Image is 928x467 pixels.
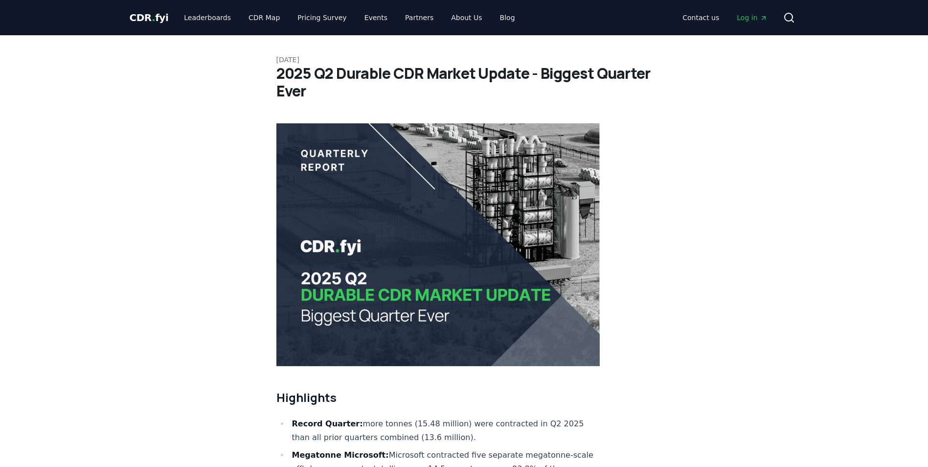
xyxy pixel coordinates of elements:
[737,13,767,23] span: Log in
[289,417,600,444] li: more tonnes (15.48 million) were contracted in Q2 2025 than all prior quarters combined (13.6 mil...
[675,9,727,26] a: Contact us
[292,450,389,460] strong: Megatonne Microsoft:
[675,9,775,26] nav: Main
[152,12,155,23] span: .
[443,9,490,26] a: About Us
[357,9,395,26] a: Events
[290,9,354,26] a: Pricing Survey
[729,9,775,26] a: Log in
[176,9,239,26] a: Leaderboards
[276,65,652,100] h1: 2025 Q2 Durable CDR Market Update - Biggest Quarter Ever
[292,419,363,428] strong: Record Quarter:
[492,9,523,26] a: Blog
[130,12,169,23] span: CDR fyi
[130,11,169,24] a: CDR.fyi
[241,9,288,26] a: CDR Map
[176,9,522,26] nav: Main
[276,55,652,65] p: [DATE]
[276,390,600,405] h2: Highlights
[397,9,441,26] a: Partners
[276,123,600,366] img: blog post image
